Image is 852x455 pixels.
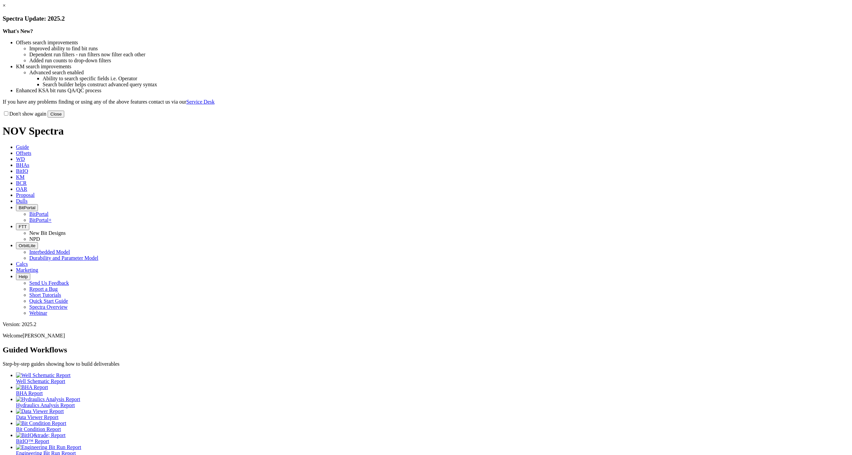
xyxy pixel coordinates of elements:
span: BHA Report [16,390,43,396]
span: BHAs [16,162,29,168]
span: Marketing [16,267,38,273]
span: Help [19,274,28,279]
span: Well Schematic Report [16,378,65,384]
img: BitIQ&trade; Report [16,432,66,438]
span: OrbitLite [19,243,35,248]
img: Engineering Bit Run Report [16,444,81,450]
span: WD [16,156,25,162]
li: Ability to search specific fields i.e. Operator [43,76,849,82]
span: BitPortal [19,205,35,210]
h3: Spectra Update: 2025.2 [3,15,849,22]
span: Data Viewer Report [16,414,59,420]
span: OAR [16,186,27,192]
a: Report a Bug [29,286,58,292]
button: Close [48,111,64,118]
a: BitPortal [29,211,49,217]
img: Well Schematic Report [16,372,71,378]
a: Durability and Parameter Model [29,255,99,261]
a: Send Us Feedback [29,280,69,286]
a: Service Desk [186,99,215,105]
span: Offsets [16,150,31,156]
a: New Bit Designs [29,230,66,236]
span: FTT [19,224,27,229]
a: Short Tutorials [29,292,61,298]
strong: What's New? [3,28,33,34]
span: BCR [16,180,27,186]
span: Bit Condition Report [16,426,61,432]
li: Dependent run filters - run filters now filter each other [29,52,849,58]
span: BitIQ™ Report [16,438,49,444]
a: Webinar [29,310,47,316]
p: If you have any problems finding or using any of the above features contact us via our [3,99,849,105]
img: Hydraulics Analysis Report [16,396,80,402]
li: Added run counts to drop-down filters [29,58,849,64]
li: KM search improvements [16,64,849,70]
a: Spectra Overview [29,304,68,310]
h2: Guided Workflows [3,345,849,354]
span: [PERSON_NAME] [23,333,65,338]
img: Data Viewer Report [16,408,64,414]
h1: NOV Spectra [3,125,849,137]
a: BitPortal+ [29,217,52,223]
a: NPD [29,236,40,242]
span: Calcs [16,261,28,267]
label: Don't show again [3,111,46,117]
p: Welcome [3,333,849,339]
img: Bit Condition Report [16,420,66,426]
div: Version: 2025.2 [3,321,849,327]
input: Don't show again [4,111,8,116]
span: KM [16,174,25,180]
span: Guide [16,144,29,150]
p: Step-by-step guides showing how to build deliverables [3,361,849,367]
li: Enhanced KSA bit runs QA/QC process [16,88,849,94]
li: Improved ability to find bit runs [29,46,849,52]
li: Offsets search improvements [16,40,849,46]
span: Dulls [16,198,28,204]
span: BitIQ [16,168,28,174]
li: Search builder helps construct advanced query syntax [43,82,849,88]
a: × [3,3,6,8]
span: Hydraulics Analysis Report [16,402,75,408]
img: BHA Report [16,384,48,390]
a: Interbedded Model [29,249,70,255]
a: Quick Start Guide [29,298,68,304]
li: Advanced search enabled [29,70,849,76]
span: Proposal [16,192,35,198]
